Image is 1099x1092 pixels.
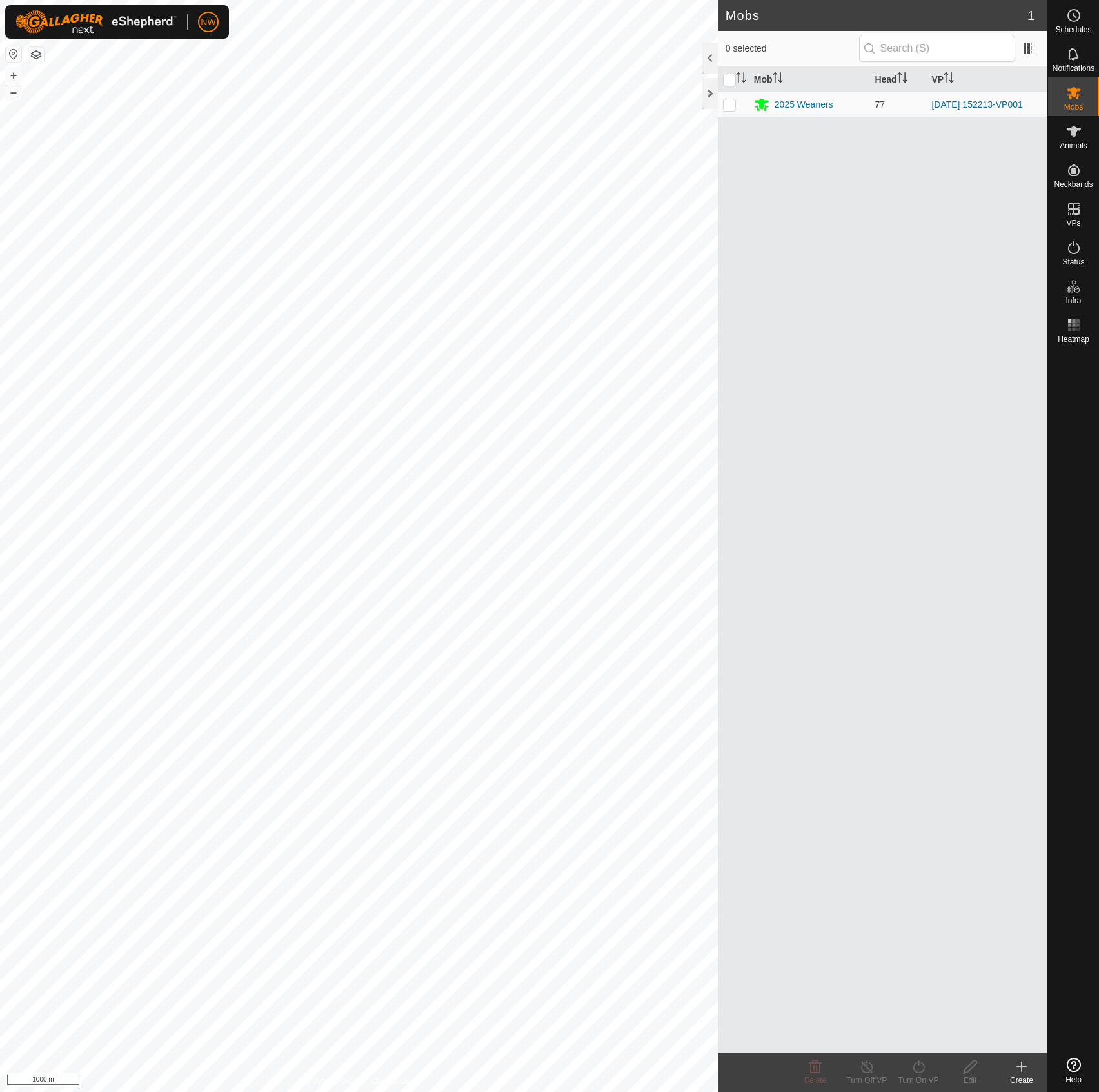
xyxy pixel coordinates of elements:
span: NW [201,15,215,29]
p-sorticon: Activate to sort [773,74,783,84]
div: 2025 Weaners [775,98,833,112]
div: Create [996,1075,1047,1086]
span: 0 selected [726,42,859,55]
div: Turn Off VP [841,1075,893,1086]
button: – [6,84,21,100]
p-sorticon: Activate to sort [944,74,954,84]
input: Search (S) [859,35,1015,62]
span: 1 [1027,6,1035,25]
p-sorticon: Activate to sort [897,74,907,84]
div: Turn On VP [893,1075,944,1086]
img: Gallagher Logo [15,10,177,34]
th: Mob [749,67,870,92]
button: Reset Map [6,46,21,62]
span: Animals [1060,142,1087,150]
a: Privacy Policy [308,1075,356,1087]
span: Schedules [1055,26,1091,34]
th: VP [926,67,1047,92]
div: Edit [944,1075,996,1086]
button: + [6,68,21,83]
a: Help [1048,1053,1099,1089]
span: 77 [875,99,885,110]
span: Infra [1065,297,1081,304]
span: Mobs [1064,103,1083,111]
th: Head [869,67,926,92]
h2: Mobs [726,8,1027,23]
p-sorticon: Activate to sort [736,74,746,84]
span: Notifications [1053,65,1094,72]
button: Map Layers [28,47,44,63]
span: Help [1065,1076,1082,1084]
a: Contact Us [371,1075,410,1087]
a: [DATE] 152213-VP001 [931,99,1022,110]
span: Neckbands [1054,181,1093,188]
span: Status [1062,258,1084,266]
span: Heatmap [1058,335,1089,343]
span: Delete [804,1076,827,1085]
span: VPs [1066,219,1080,227]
